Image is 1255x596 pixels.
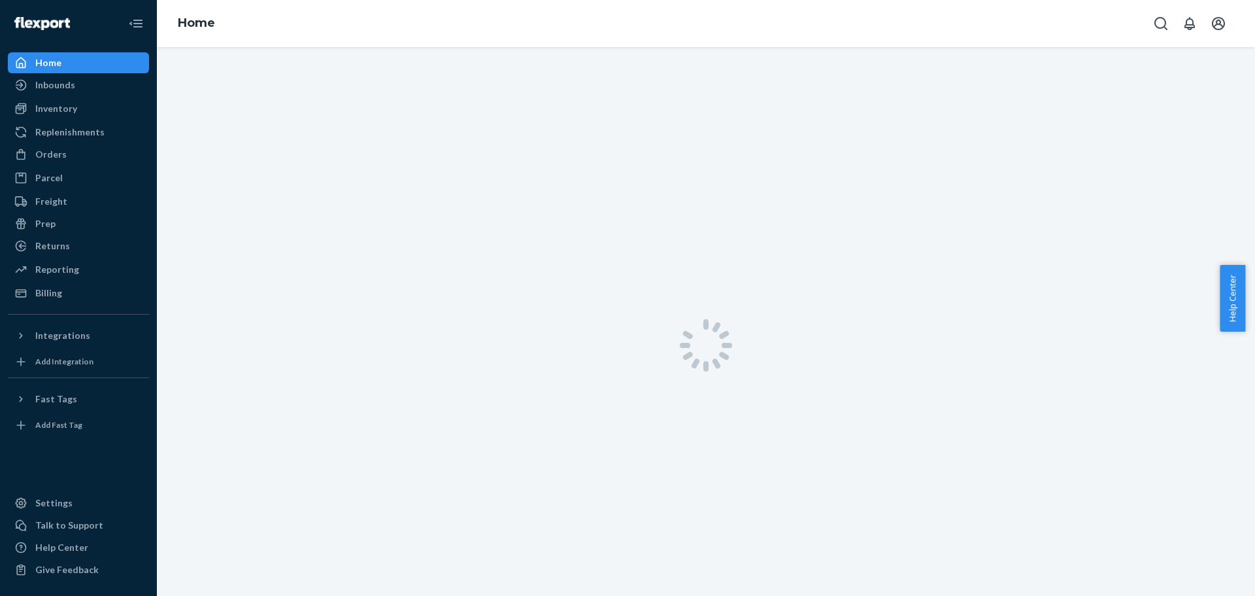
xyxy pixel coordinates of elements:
[123,10,149,37] button: Close Navigation
[35,263,79,276] div: Reporting
[8,493,149,514] a: Settings
[8,415,149,436] a: Add Fast Tag
[8,259,149,280] a: Reporting
[8,325,149,346] button: Integrations
[8,75,149,96] a: Inbounds
[167,5,226,43] ol: breadcrumbs
[8,515,149,536] button: Talk to Support
[8,144,149,165] a: Orders
[1177,10,1203,37] button: Open notifications
[35,541,88,554] div: Help Center
[35,393,77,406] div: Fast Tags
[35,79,75,92] div: Inbounds
[8,389,149,410] button: Fast Tags
[1220,265,1245,332] button: Help Center
[35,563,99,576] div: Give Feedback
[35,356,93,367] div: Add Integration
[35,56,61,69] div: Home
[1148,10,1174,37] button: Open Search Box
[35,195,67,208] div: Freight
[8,213,149,234] a: Prep
[35,287,62,300] div: Billing
[8,283,149,304] a: Billing
[35,329,90,342] div: Integrations
[8,122,149,143] a: Replenishments
[35,497,73,510] div: Settings
[8,351,149,372] a: Add Integration
[35,126,105,139] div: Replenishments
[8,559,149,580] button: Give Feedback
[14,17,70,30] img: Flexport logo
[35,217,56,230] div: Prep
[35,148,67,161] div: Orders
[178,16,215,30] a: Home
[1205,10,1231,37] button: Open account menu
[35,239,70,253] div: Returns
[35,519,103,532] div: Talk to Support
[8,191,149,212] a: Freight
[8,98,149,119] a: Inventory
[8,537,149,558] a: Help Center
[8,167,149,188] a: Parcel
[35,171,63,184] div: Parcel
[8,236,149,256] a: Returns
[35,102,77,115] div: Inventory
[8,52,149,73] a: Home
[35,419,82,430] div: Add Fast Tag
